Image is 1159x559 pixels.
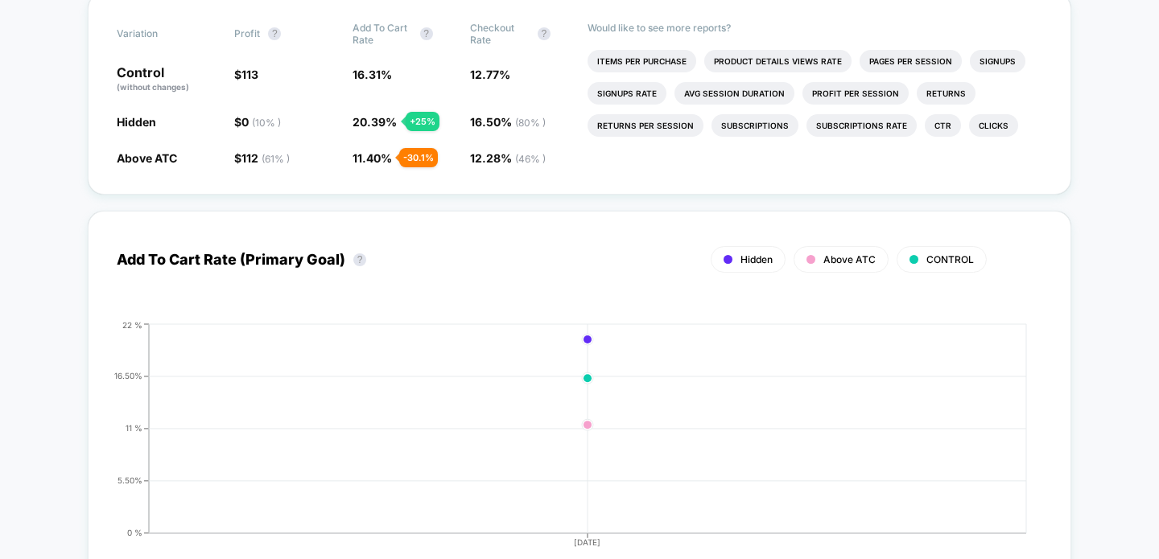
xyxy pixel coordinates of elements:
span: ( 46 % ) [515,153,546,165]
span: 12.28 % [470,151,546,165]
span: 0 [241,115,281,129]
span: $ [234,115,281,129]
tspan: 11 % [126,423,142,433]
tspan: [DATE] [575,537,601,547]
button: ? [353,253,366,266]
li: Profit Per Session [802,82,909,105]
li: Subscriptions [711,114,798,137]
span: Hidden [117,115,156,129]
tspan: 5.50% [118,475,142,485]
span: Profit [234,27,260,39]
p: Control [117,66,218,93]
div: + 25 % [406,112,439,131]
span: ( 10 % ) [252,117,281,129]
span: 20.39 % [353,115,397,129]
span: 16.31 % [353,68,392,81]
span: Above ATC [117,151,177,165]
span: $ [234,68,258,81]
span: Checkout Rate [470,22,530,46]
tspan: 22 % [122,319,142,329]
span: 11.40 % [353,151,392,165]
span: 16.50 % [470,115,546,129]
span: $ [234,151,290,165]
li: Returns [917,82,975,105]
li: Avg Session Duration [674,82,794,105]
tspan: 0 % [127,528,142,537]
li: Product Details Views Rate [704,50,852,72]
span: (without changes) [117,82,189,92]
span: ( 80 % ) [515,117,546,129]
span: Add To Cart Rate [353,22,412,46]
span: Above ATC [823,253,876,265]
button: ? [268,27,281,40]
span: 113 [241,68,258,81]
span: ( 61 % ) [262,153,290,165]
span: 112 [241,151,290,165]
li: Returns Per Session [588,114,703,137]
span: 12.77 % [470,68,510,81]
li: Signups Rate [588,82,666,105]
tspan: 16.50% [114,371,142,380]
div: - 30.1 % [399,148,438,167]
p: Would like to see more reports? [588,22,1042,34]
li: Pages Per Session [860,50,962,72]
span: CONTROL [926,253,974,265]
li: Items Per Purchase [588,50,696,72]
li: Ctr [925,114,961,137]
li: Subscriptions Rate [806,114,917,137]
span: Variation [117,22,205,46]
li: Clicks [969,114,1018,137]
button: ? [420,27,433,40]
span: Hidden [740,253,773,265]
li: Signups [970,50,1025,72]
button: ? [538,27,551,40]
